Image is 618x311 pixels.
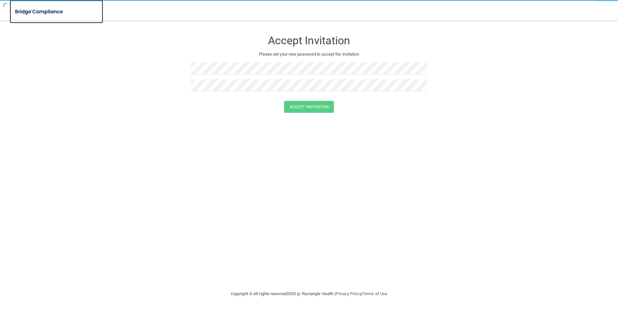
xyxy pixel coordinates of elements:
h3: Accept Invitation [191,35,427,47]
button: Accept Invitation [284,101,334,113]
p: Please set your new password to accept the invitation [196,50,422,58]
div: Copyright © All rights reserved 2025 @ Rectangle Health | | [191,284,427,304]
a: Terms of Use [362,291,387,296]
a: Privacy Policy [336,291,361,296]
img: bridge_compliance_login_screen.278c3ca4.svg [10,5,69,18]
